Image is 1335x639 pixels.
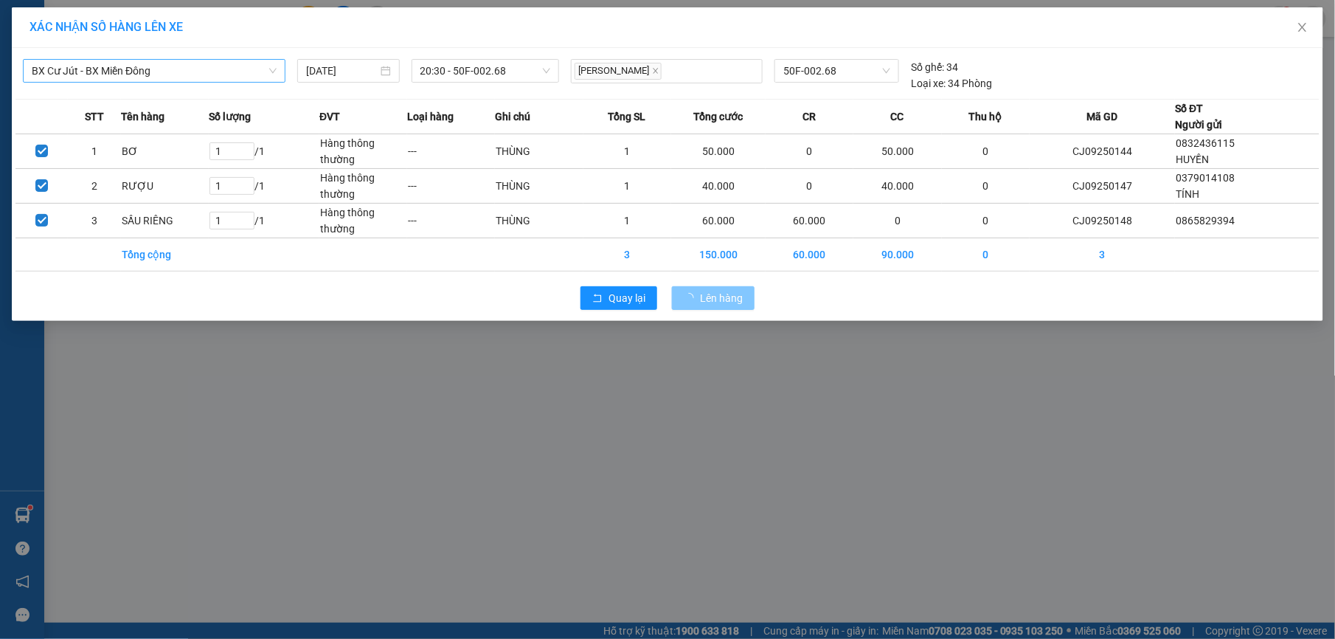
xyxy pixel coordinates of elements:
td: THÙNG [495,204,583,238]
span: HUYỀN [1176,153,1209,165]
div: 34 Phòng [911,75,992,91]
span: 16:58:46 [DATE] [140,66,208,77]
td: 60.000 [766,238,853,272]
span: [PERSON_NAME] [575,63,662,80]
td: CJ09250148 [1030,204,1176,238]
td: 50.000 [853,134,941,169]
td: CJ09250144 [1030,134,1176,169]
td: / 1 [209,134,319,169]
span: BX Cư Jút - BX Miền Đông [32,60,277,82]
td: Hàng thông thường [319,134,407,169]
button: rollbackQuay lại [580,286,657,310]
input: 12/09/2025 [306,63,378,79]
td: 150.000 [671,238,766,272]
span: Số ghế: [911,59,944,75]
td: CJ09250147 [1030,169,1176,204]
span: CJ09250148 [149,55,208,66]
td: --- [407,134,495,169]
span: CR [802,108,816,125]
td: RƯỢU [121,169,209,204]
td: 1 [583,169,671,204]
td: 0 [942,134,1030,169]
td: BƠ [121,134,209,169]
td: THÙNG [495,169,583,204]
td: --- [407,169,495,204]
td: 1 [583,134,671,169]
td: 60.000 [671,204,766,238]
td: 0 [766,169,853,204]
td: 0 [853,204,941,238]
td: 3 [1030,238,1176,272]
td: 0 [942,169,1030,204]
strong: CÔNG TY TNHH [GEOGRAPHIC_DATA] 214 QL13 - P.26 - Q.BÌNH THẠNH - TP HCM 1900888606 [38,24,119,79]
td: 90.000 [853,238,941,272]
strong: BIÊN NHẬN GỬI HÀNG HOÁ [51,89,171,100]
span: close [652,67,659,75]
span: Số lượng [209,108,251,125]
td: / 1 [209,169,319,204]
td: THÙNG [495,134,583,169]
span: Mã GD [1086,108,1117,125]
span: Loại hàng [407,108,454,125]
span: XÁC NHẬN SỐ HÀNG LÊN XE [30,20,183,34]
span: Ghi chú [495,108,530,125]
span: 20:30 - 50F-002.68 [420,60,551,82]
span: TÍNH [1176,188,1199,200]
td: 3 [583,238,671,272]
span: Nơi nhận: [113,103,136,124]
td: --- [407,204,495,238]
td: 0 [942,204,1030,238]
span: 50F-002.68 [783,60,890,82]
td: 50.000 [671,134,766,169]
span: rollback [592,293,603,305]
td: Hàng thông thường [319,169,407,204]
span: CC [891,108,904,125]
span: Tổng SL [608,108,645,125]
span: PV Cư Jút [50,103,83,111]
td: 40.000 [671,169,766,204]
span: close [1297,21,1308,33]
td: 2 [68,169,120,204]
div: Số ĐT Người gửi [1175,100,1222,133]
div: 34 [911,59,958,75]
img: logo [15,33,34,70]
span: 0865829394 [1176,215,1235,227]
span: Nơi gửi: [15,103,30,124]
td: 40.000 [853,169,941,204]
td: 1 [68,134,120,169]
td: 0 [766,134,853,169]
span: Tên hàng [121,108,164,125]
button: Close [1282,7,1323,49]
span: 0379014108 [1176,172,1235,184]
span: 0832436115 [1176,137,1235,149]
span: Thu hộ [968,108,1002,125]
td: Hàng thông thường [319,204,407,238]
td: Tổng cộng [121,238,209,272]
td: SẦU RIÊNG [121,204,209,238]
span: Quay lại [608,290,645,306]
td: 0 [942,238,1030,272]
span: STT [85,108,104,125]
span: ĐVT [319,108,340,125]
td: 1 [583,204,671,238]
td: 60.000 [766,204,853,238]
span: Tổng cước [693,108,743,125]
span: Loại xe: [911,75,946,91]
td: / 1 [209,204,319,238]
span: loading [684,293,700,303]
td: 3 [68,204,120,238]
span: Lên hàng [700,290,743,306]
button: Lên hàng [672,286,755,310]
